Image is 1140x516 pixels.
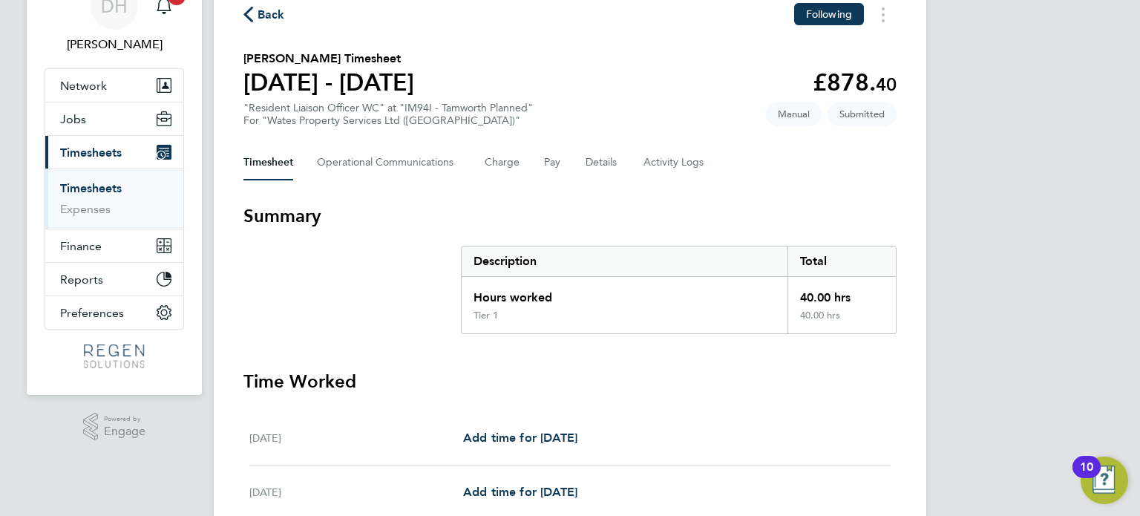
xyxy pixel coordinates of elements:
[45,102,183,135] button: Jobs
[787,246,896,276] div: Total
[60,306,124,320] span: Preferences
[544,145,562,180] button: Pay
[243,204,897,228] h3: Summary
[794,3,864,25] button: Following
[60,272,103,287] span: Reports
[643,145,706,180] button: Activity Logs
[485,145,520,180] button: Charge
[84,344,144,368] img: regensolutions-logo-retina.png
[1081,457,1128,504] button: Open Resource Center, 10 new notifications
[461,246,897,334] div: Summary
[45,296,183,329] button: Preferences
[1080,467,1093,486] div: 10
[104,425,145,438] span: Engage
[243,102,533,127] div: "Resident Liaison Officer WC" at "IM94I - Tamworth Planned"
[586,145,620,180] button: Details
[876,74,897,95] span: 40
[813,68,897,97] app-decimal: £878.
[462,246,787,276] div: Description
[60,181,122,195] a: Timesheets
[60,146,122,160] span: Timesheets
[787,277,896,310] div: 40.00 hrs
[766,102,822,126] span: This timesheet was manually created.
[243,68,414,97] h1: [DATE] - [DATE]
[243,370,897,393] h3: Time Worked
[317,145,461,180] button: Operational Communications
[243,5,285,24] button: Back
[463,485,577,499] span: Add time for [DATE]
[45,263,183,295] button: Reports
[463,431,577,445] span: Add time for [DATE]
[60,202,111,216] a: Expenses
[249,483,463,501] div: [DATE]
[870,3,897,26] button: Timesheets Menu
[60,239,102,253] span: Finance
[45,344,184,368] a: Go to home page
[243,145,293,180] button: Timesheet
[249,429,463,447] div: [DATE]
[463,429,577,447] a: Add time for [DATE]
[828,102,897,126] span: This timesheet is Submitted.
[243,114,533,127] div: For "Wates Property Services Ltd ([GEOGRAPHIC_DATA])"
[474,310,498,321] div: Tier 1
[83,413,146,441] a: Powered byEngage
[258,6,285,24] span: Back
[45,36,184,53] span: Darren Hartman
[787,310,896,333] div: 40.00 hrs
[45,69,183,102] button: Network
[243,50,414,68] h2: [PERSON_NAME] Timesheet
[463,483,577,501] a: Add time for [DATE]
[45,229,183,262] button: Finance
[806,7,852,21] span: Following
[60,112,86,126] span: Jobs
[45,136,183,169] button: Timesheets
[45,169,183,229] div: Timesheets
[60,79,107,93] span: Network
[462,277,787,310] div: Hours worked
[104,413,145,425] span: Powered by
